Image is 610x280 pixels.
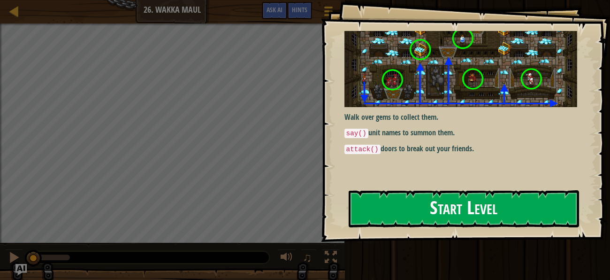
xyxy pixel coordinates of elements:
p: doors to break out your friends. [344,143,577,155]
button: Toggle fullscreen [321,249,340,268]
button: Start Level [349,190,579,227]
button: Ask AI [15,264,27,275]
span: Hints [292,5,307,14]
span: Ask AI [267,5,282,14]
button: Adjust volume [277,249,296,268]
span: ♫ [303,250,312,264]
img: Wakka maul [344,31,577,108]
button: Ctrl + P: Pause [5,249,23,268]
button: ♫ [301,249,317,268]
code: say() [344,129,368,138]
code: attack() [344,145,381,154]
p: Walk over gems to collect them. [344,112,577,123]
button: Ask AI [262,2,287,19]
p: unit names to summon them. [344,127,577,139]
button: Show game menu [317,2,340,24]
